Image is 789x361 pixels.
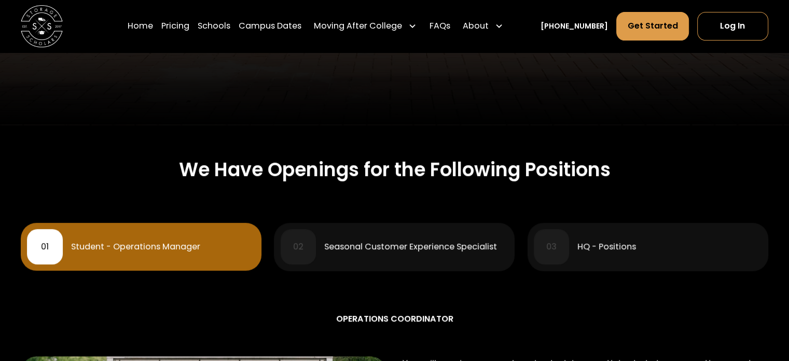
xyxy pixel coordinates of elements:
a: Get Started [616,12,688,40]
h2: We Have Openings for the Following Positions [179,158,611,181]
div: Seasonal Customer Experience Specialist [324,243,497,251]
a: [PHONE_NUMBER] [541,21,608,32]
a: Campus Dates [239,11,301,41]
img: Storage Scholars main logo [21,5,63,47]
a: FAQs [429,11,450,41]
div: 01 [41,243,49,251]
div: Moving After College [314,20,402,32]
div: About [459,11,507,41]
div: 02 [293,243,303,251]
a: Schools [198,11,230,41]
div: Moving After College [310,11,421,41]
div: About [463,20,489,32]
div: Student - Operations Manager [71,243,200,251]
div: 03 [546,243,557,251]
a: Pricing [161,11,189,41]
div: HQ - Positions [577,243,636,251]
a: Log In [697,12,768,40]
a: Home [128,11,153,41]
div: Operations Coordinator [21,313,768,325]
a: home [21,5,63,47]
